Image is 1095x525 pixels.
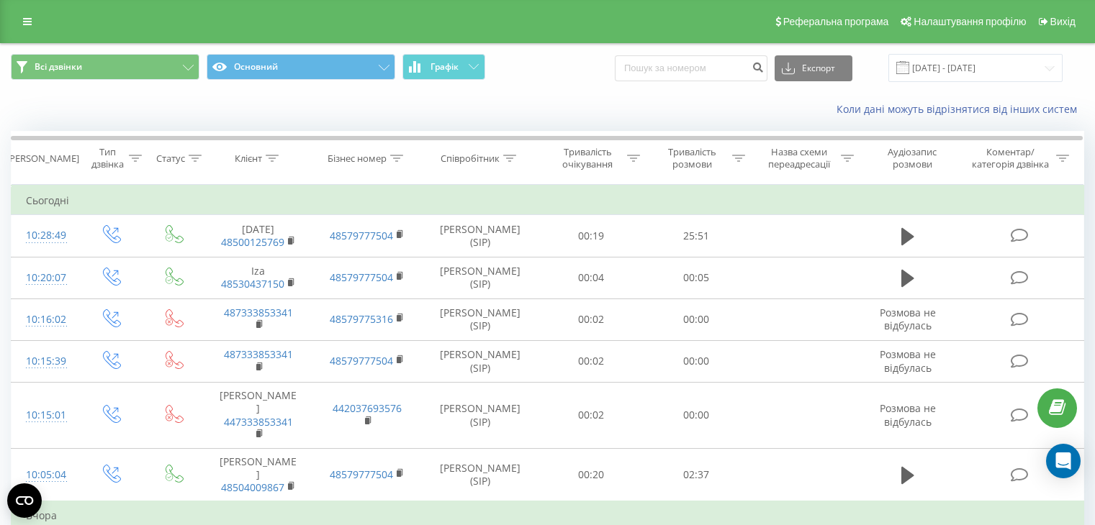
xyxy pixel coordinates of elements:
[422,298,539,340] td: [PERSON_NAME] (SIP)
[880,347,936,374] span: Розмова не відбулась
[644,340,748,382] td: 00:00
[204,383,312,449] td: [PERSON_NAME]
[837,102,1084,116] a: Коли дані можуть відрізнятися вiд інших систем
[26,306,64,334] div: 10:16:02
[330,467,393,481] a: 48579777504
[207,54,395,80] button: Основний
[644,448,748,501] td: 02:37
[221,480,284,494] a: 48504009867
[26,264,64,292] div: 10:20:07
[914,16,1026,27] span: Налаштування профілю
[224,306,293,319] a: 487333853341
[783,16,889,27] span: Реферальна програма
[422,340,539,382] td: [PERSON_NAME] (SIP)
[1050,16,1076,27] span: Вихід
[644,215,748,257] td: 25:51
[539,298,644,340] td: 00:02
[221,235,284,249] a: 48500125769
[870,146,955,170] div: Аудіозапис розмови
[7,483,42,518] button: Open CMP widget
[221,277,284,291] a: 48530437150
[204,448,312,501] td: [PERSON_NAME]
[422,448,539,501] td: [PERSON_NAME] (SIP)
[328,152,387,165] div: Бізнес номер
[12,186,1084,215] td: Сьогодні
[539,448,644,501] td: 00:20
[880,401,936,428] span: Розмова не відбулась
[539,215,644,257] td: 00:19
[552,146,624,170] div: Тривалість очікування
[235,152,262,165] div: Клієнт
[431,62,459,72] span: Графік
[330,229,393,242] a: 48579777504
[91,146,125,170] div: Тип дзвінка
[26,401,64,429] div: 10:15:01
[330,270,393,284] a: 48579777504
[26,222,64,250] div: 10:28:49
[657,146,729,170] div: Тривалість розмови
[422,383,539,449] td: [PERSON_NAME] (SIP)
[775,55,852,81] button: Експорт
[880,306,936,332] span: Розмова не відбулась
[402,54,485,80] button: Графік
[644,383,748,449] td: 00:00
[644,298,748,340] td: 00:00
[26,347,64,375] div: 10:15:39
[156,152,185,165] div: Статус
[539,383,644,449] td: 00:02
[330,312,393,326] a: 48579775316
[224,415,293,429] a: 447333853341
[644,257,748,298] td: 00:05
[204,257,312,298] td: Iza
[422,215,539,257] td: [PERSON_NAME] (SIP)
[6,152,79,165] div: [PERSON_NAME]
[333,401,402,415] a: 442037693576
[539,340,644,382] td: 00:02
[11,54,199,80] button: Всі дзвінки
[26,461,64,489] div: 10:05:04
[204,215,312,257] td: [DATE]
[35,61,82,73] span: Всі дзвінки
[224,347,293,361] a: 487333853341
[330,354,393,367] a: 48579777504
[762,146,837,170] div: Назва схеми переадресації
[1046,444,1081,478] div: Open Intercom Messenger
[441,152,500,165] div: Співробітник
[539,257,644,298] td: 00:04
[968,146,1053,170] div: Коментар/категорія дзвінка
[422,257,539,298] td: [PERSON_NAME] (SIP)
[615,55,767,81] input: Пошук за номером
